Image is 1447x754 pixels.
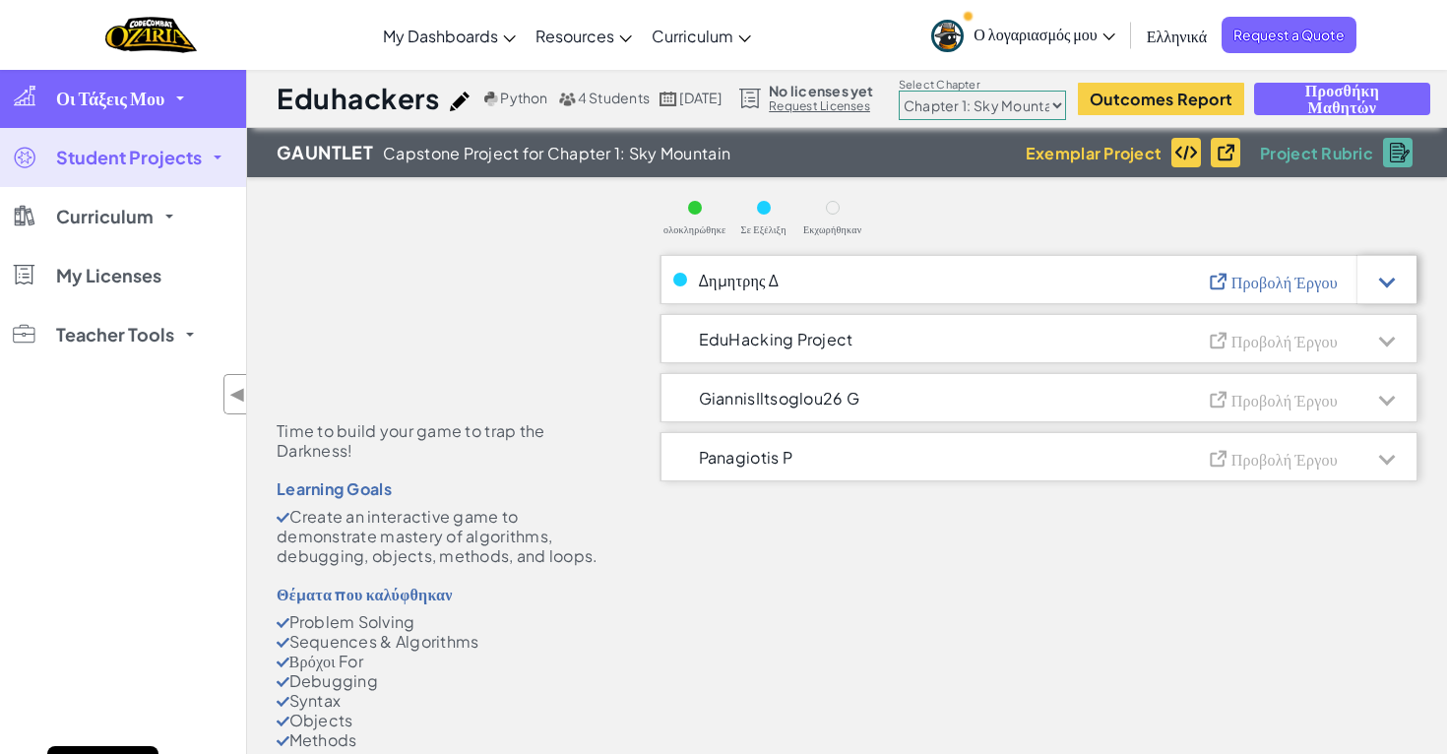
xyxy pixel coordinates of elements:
span: Οι Τάξεις Μου [56,90,164,107]
span: ◀ [229,380,246,408]
span: Teacher Tools [56,326,174,344]
img: IconViewProject_Blue.svg [1207,270,1237,290]
a: Request a Quote [1222,17,1356,53]
li: Syntax [277,691,601,711]
img: python.png [484,92,499,106]
img: CheckMark.svg [277,658,289,667]
span: Resources [535,26,614,46]
span: Προβολή Έργου [1231,390,1338,410]
h1: Eduhackers [277,80,440,117]
img: IconViewProject_Gray.svg [1207,329,1237,349]
img: CheckMark.svg [277,638,289,648]
span: Σε Εξέλιξη [741,224,786,235]
img: IconViewProject_Gray.svg [1207,447,1237,468]
span: Curriculum [56,208,154,225]
span: No licenses yet [769,83,873,98]
img: calendar.svg [660,92,677,106]
img: IconViewProject_Black.svg [1215,141,1245,161]
div: Learning Goals [277,480,601,497]
a: Curriculum [642,9,761,62]
span: Project Rubric [1260,145,1373,161]
span: ολοκληρώθηκε [663,224,725,235]
label: Select Chapter [899,77,1066,93]
span: EduHacking Project [699,331,853,347]
span: Capstone Project for Chapter 1: Sky Mountain [383,145,730,161]
span: Προβολή Έργου [1231,331,1338,351]
span: Exemplar Project [1026,145,1162,161]
span: Δημητρης Δ [699,272,780,288]
span: Προβολή Έργου [1231,449,1338,470]
img: CheckMark.svg [277,736,289,746]
a: Ελληνικά [1137,9,1217,62]
img: IconViewProject_Gray.svg [1207,388,1237,408]
div: Time to build your game to trap the Darkness! [277,421,601,461]
a: Resources [526,9,642,62]
img: IconRubric.svg [1390,143,1410,162]
li: Βρόχοι For [277,652,601,671]
span: 4 Students [578,89,650,106]
li: Create an interactive game to demonstrate mastery of algorithms, debugging, objects, methods, and... [277,507,601,566]
li: Problem Solving [277,612,601,632]
span: My Licenses [56,267,161,284]
span: Gauntlet [277,138,373,167]
span: Ο λογαριασμός μου [974,24,1114,44]
img: iconPencil.svg [450,92,470,111]
button: Προσθήκη Μαθητών [1254,83,1429,115]
img: CheckMark.svg [277,677,289,687]
img: CheckMark.svg [277,697,289,707]
span: Προβολή Έργου [1231,272,1338,292]
div: Θέματα που καλύφθηκαν [277,586,601,602]
a: My Dashboards [373,9,526,62]
span: [DATE] [679,89,722,106]
span: Student Projects [56,149,202,166]
li: Methods [277,730,601,750]
span: Ελληνικά [1147,26,1207,46]
li: Objects [277,711,601,730]
li: Debugging [277,671,601,691]
span: Εκχωρήθηκαν [803,224,861,235]
a: Ο λογαριασμός μου [921,4,1124,66]
span: Προσθήκη Μαθητών [1271,82,1413,115]
img: Home [105,15,197,55]
img: CheckMark.svg [277,618,289,628]
span: Curriculum [652,26,733,46]
a: Ozaria by CodeCombat logo [105,15,197,55]
button: Outcomes Report [1078,83,1244,115]
img: IconExemplarCode.svg [1174,145,1198,160]
img: MultipleUsers.png [558,92,576,106]
span: GiannisIltsoglou26 G [699,390,859,407]
img: avatar [931,20,964,52]
li: Sequences & Algorithms [277,632,601,652]
span: My Dashboards [383,26,498,46]
img: CheckMark.svg [277,717,289,726]
span: Python [500,89,547,106]
span: Panagiotis P [699,449,792,466]
img: CheckMark.svg [277,513,289,523]
a: Request Licenses [769,98,873,114]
